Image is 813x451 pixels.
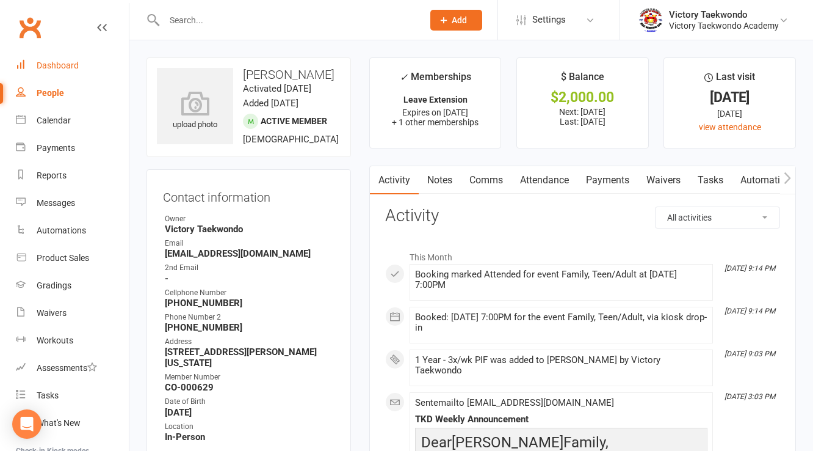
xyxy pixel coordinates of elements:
[16,189,129,217] a: Messages
[37,116,71,125] div: Calendar
[675,91,784,104] div: [DATE]
[12,409,42,439] div: Open Intercom Messenger
[669,20,779,31] div: Victory Taekwondo Academy
[37,363,97,373] div: Assessments
[385,244,780,264] li: This Month
[165,336,334,348] div: Address
[669,9,779,20] div: Victory Taekwondo
[165,431,334,442] strong: In-Person
[16,409,129,437] a: What's New
[16,217,129,244] a: Automations
[402,108,468,117] span: Expires on [DATE]
[577,166,638,194] a: Payments
[430,10,482,31] button: Add
[16,134,129,162] a: Payments
[37,61,79,70] div: Dashboard
[37,391,59,400] div: Tasks
[452,434,563,451] span: [PERSON_NAME]
[385,207,780,226] h3: Activity
[157,68,341,81] h3: [PERSON_NAME]
[165,273,334,284] strong: -
[37,253,89,263] div: Product Sales
[415,414,707,425] div: TKD Weekly Announcement
[421,434,452,451] span: Dear
[165,372,334,383] div: Member Number
[165,262,334,274] div: 2nd Email
[165,396,334,408] div: Date of Birth
[261,116,327,126] span: Active member
[157,91,233,131] div: upload photo
[165,346,334,369] strong: [STREET_ADDRESS][PERSON_NAME][US_STATE]
[370,166,419,194] a: Activity
[165,421,334,433] div: Location
[415,269,707,290] div: Booking marked Attended for event Family, Teen/Adult at [DATE] 7:00PM
[452,15,467,25] span: Add
[16,382,129,409] a: Tasks
[461,166,511,194] a: Comms
[243,134,339,145] span: [DEMOGRAPHIC_DATA]
[165,407,334,418] strong: [DATE]
[16,299,129,327] a: Waivers
[16,79,129,107] a: People
[243,98,298,109] time: Added [DATE]
[16,244,129,272] a: Product Sales
[400,69,471,92] div: Memberships
[724,392,775,401] i: [DATE] 3:03 PM
[415,355,707,376] div: 1 Year - 3x/wk PIF was added to [PERSON_NAME] by Victory Taekwondo
[16,107,129,134] a: Calendar
[528,107,637,127] p: Next: [DATE] Last: [DATE]
[161,12,414,29] input: Search...
[37,280,71,290] div: Gradings
[165,248,334,259] strong: [EMAIL_ADDRESS][DOMAIN_NAME]
[532,6,566,34] span: Settings
[638,166,689,194] a: Waivers
[704,69,755,91] div: Last visit
[724,350,775,358] i: [DATE] 9:03 PM
[689,166,732,194] a: Tasks
[37,226,86,235] div: Automations
[392,117,479,127] span: + 1 other memberships
[165,312,334,323] div: Phone Number 2
[732,166,804,194] a: Automations
[37,88,64,98] div: People
[699,122,761,132] a: view attendance
[37,170,67,180] div: Reports
[561,69,604,91] div: $ Balance
[724,307,775,315] i: [DATE] 9:14 PM
[165,298,334,309] strong: [PHONE_NUMBER]
[165,224,334,235] strong: Victory Taekwondo
[638,8,663,32] img: thumb_image1542833429.png
[163,186,334,204] h3: Contact information
[37,335,73,345] div: Workouts
[16,52,129,79] a: Dashboard
[165,322,334,333] strong: [PHONE_NUMBER]
[243,83,311,94] time: Activated [DATE]
[400,71,408,83] i: ✓
[16,272,129,299] a: Gradings
[37,308,67,318] div: Waivers
[16,162,129,189] a: Reports
[37,143,75,153] div: Payments
[16,327,129,354] a: Workouts
[15,12,45,43] a: Clubworx
[16,354,129,382] a: Assessments
[165,213,334,225] div: Owner
[165,287,334,299] div: Cellphone Number
[37,198,75,208] div: Messages
[403,95,468,105] strong: Leave Extension
[563,434,609,451] span: Family,
[511,166,577,194] a: Attendance
[419,166,461,194] a: Notes
[675,107,784,120] div: [DATE]
[415,397,614,408] span: Sent email to [EMAIL_ADDRESS][DOMAIN_NAME]
[165,238,334,249] div: Email
[37,418,81,428] div: What's New
[724,264,775,273] i: [DATE] 9:14 PM
[165,382,334,393] strong: CO-000629
[528,91,637,104] div: $2,000.00
[415,312,707,333] div: Booked: [DATE] 7:00PM for the event Family, Teen/Adult, via kiosk drop-in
